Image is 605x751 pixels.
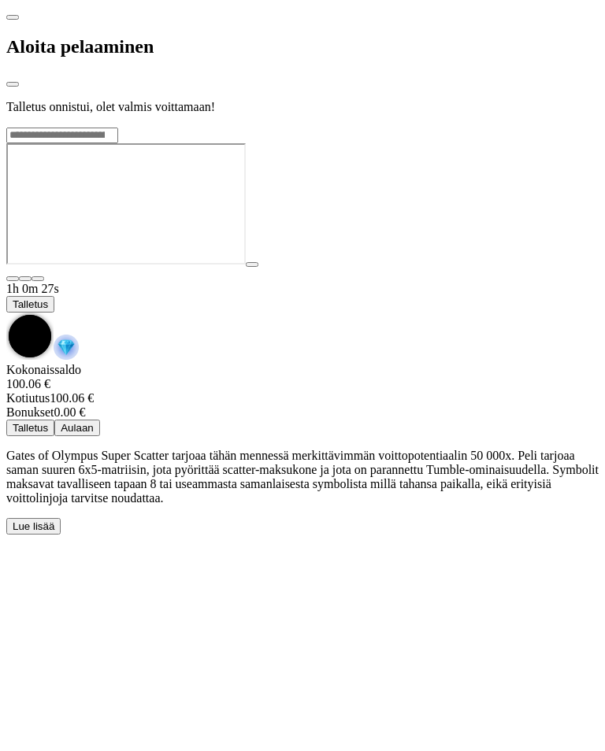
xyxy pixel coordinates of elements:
[6,143,246,265] iframe: Gates of Olympus Super Scatter
[54,335,79,360] img: reward-icon
[6,282,599,363] div: Game menu
[6,36,599,57] h2: Aloita pelaaminen
[6,282,59,295] span: user session time
[6,391,599,405] div: 100.06 €
[6,363,599,436] div: Game menu content
[13,298,48,310] span: Talletus
[6,405,54,419] span: Bonukset
[246,262,258,267] button: play icon
[6,377,599,391] div: 100.06 €
[6,405,599,420] div: 0.00 €
[6,449,599,505] p: Gates of Olympus Super Scatter tarjoaa tähän mennessä merkittävimmän voittopotentiaalin 50 000x. ...
[19,276,32,281] button: chevron-down icon
[6,128,118,143] input: Search
[61,422,94,434] span: Aulaan
[6,82,19,87] button: close
[54,420,100,436] button: Aulaan
[6,15,19,20] button: chevron-left icon
[6,363,599,391] div: Kokonaissaldo
[6,420,54,436] button: Talletus
[6,276,19,281] button: close icon
[6,296,54,313] button: Talletus
[32,276,44,281] button: fullscreen icon
[13,422,48,434] span: Talletus
[6,518,61,535] button: Lue lisäächevron-down icon
[6,100,599,114] p: Talletus onnistui, olet valmis voittamaan!
[6,391,50,405] span: Kotiutus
